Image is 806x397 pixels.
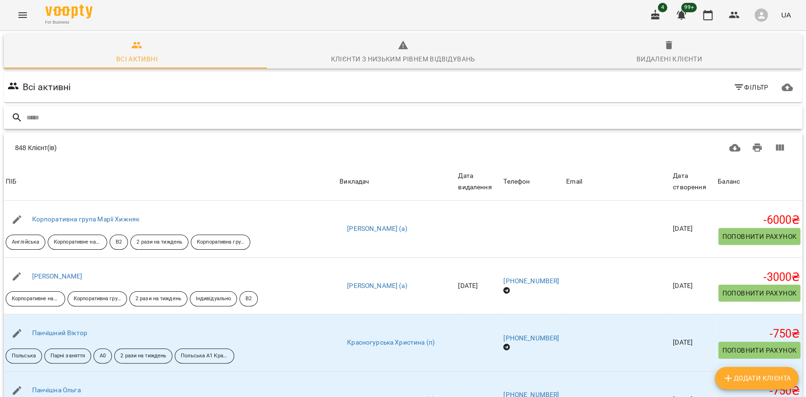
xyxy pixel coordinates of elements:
[197,238,244,246] p: Корпоративна група Хижняк
[768,136,791,159] button: Вигляд колонок
[136,238,182,246] p: 2 рази на тиждень
[718,228,800,245] button: Поповнити рахунок
[6,348,42,363] div: Польська
[116,238,122,246] p: B2
[718,176,740,187] div: Баланс
[722,345,797,356] span: Поповнити рахунок
[44,348,91,363] div: Парні заняття
[11,4,34,26] button: Menu
[6,176,336,187] span: ПІБ
[339,176,369,187] div: Викладач
[196,295,231,303] p: Індивідуально
[673,170,714,193] div: Sort
[636,53,702,65] div: Видалені клієнти
[190,291,237,306] div: Індивідуально
[733,82,769,93] span: Фільтр
[458,170,500,193] div: Дата видалення
[136,295,181,303] p: 2 рази на тиждень
[347,281,407,291] a: [PERSON_NAME] (а)
[74,295,121,303] p: Корпоративна група Брежнєва
[566,176,582,187] div: Sort
[32,272,83,280] a: [PERSON_NAME]
[339,176,369,187] div: Sort
[503,277,559,285] a: [PHONE_NUMBER]
[181,352,228,360] p: Польська А1 Красногурська - пара
[718,213,800,228] h5: -6000 ₴
[32,215,140,223] a: Корпоративна група Марії Хижняк
[6,176,17,187] div: ПІБ
[51,352,85,360] p: Парні заняття
[566,176,669,187] span: Email
[32,329,87,337] a: Панчішний Віктор
[722,372,791,384] span: Додати клієнта
[48,235,107,250] div: Корпоративне навчання
[777,6,795,24] button: UA
[191,235,250,250] div: Корпоративна група Хижняк
[347,224,407,234] a: [PERSON_NAME] (а)
[45,5,93,18] img: Voopty Logo
[347,338,435,347] a: Красногурська Христина (п)
[746,136,769,159] button: Друк
[458,170,500,193] div: Sort
[722,287,797,299] span: Поповнити рахунок
[129,291,187,306] div: 2 рази на тиждень
[715,367,798,389] button: Додати клієнта
[503,176,530,187] div: Телефон
[339,176,454,187] span: Викладач
[718,285,800,302] button: Поповнити рахунок
[23,80,71,94] h6: Всі активні
[503,176,530,187] div: Sort
[718,176,800,187] span: Баланс
[6,176,17,187] div: Sort
[175,348,234,363] div: Польська А1 Красногурська - пара
[114,348,172,363] div: 2 рази на тиждень
[130,235,188,250] div: 2 рази на тиждень
[12,352,36,360] p: Польська
[566,176,582,187] div: Email
[718,176,740,187] div: Sort
[239,291,258,306] div: B2
[456,257,501,314] td: [DATE]
[120,352,166,360] p: 2 рази на тиждень
[503,334,559,342] a: [PHONE_NUMBER]
[32,386,81,394] a: Панчішна Ольга
[12,295,59,303] p: Корпоративне навчання
[4,133,802,163] div: Table Toolbar
[116,53,158,65] div: Всі активні
[671,201,716,257] td: [DATE]
[671,257,716,314] td: [DATE]
[718,342,800,359] button: Поповнити рахунок
[658,3,667,12] span: 4
[15,143,390,152] div: 848 Клієнт(ів)
[68,291,127,306] div: Корпоративна група Брежнєва
[12,238,39,246] p: Англійська
[246,295,252,303] p: B2
[6,235,45,250] div: Англійська
[723,136,746,159] button: Завантажити CSV
[6,291,65,306] div: Корпоративне навчання
[503,176,562,187] span: Телефон
[730,79,772,96] button: Фільтр
[673,170,714,193] div: Дата створення
[110,235,128,250] div: B2
[722,231,797,242] span: Поповнити рахунок
[54,238,101,246] p: Корпоративне навчання
[718,270,800,285] h5: -3000 ₴
[718,327,800,341] h5: -750 ₴
[781,10,791,20] span: UA
[100,352,106,360] p: A0
[671,314,716,372] td: [DATE]
[331,53,475,65] div: Клієнти з низьким рівнем відвідувань
[681,3,697,12] span: 99+
[45,19,93,25] span: For Business
[93,348,112,363] div: A0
